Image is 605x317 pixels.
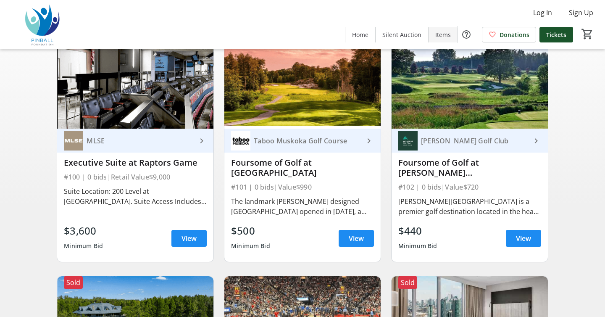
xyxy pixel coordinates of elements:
div: Suite Location: 200 Level at [GEOGRAPHIC_DATA]. Suite Access Includes: 12 suite tickets, access t... [64,186,207,206]
a: View [506,230,541,247]
span: Items [435,30,451,39]
div: $3,600 [64,223,103,238]
div: [PERSON_NAME][GEOGRAPHIC_DATA] is a premier golf destination located in the heart of [GEOGRAPHIC_... [398,196,541,217]
span: Silent Auction [382,30,421,39]
div: $500 [231,223,270,238]
img: Foursome of Golf at Taboo Muskoka Resort & Golf [224,41,381,129]
mat-icon: keyboard_arrow_right [364,136,374,146]
img: Foursome of Golf at Angus Glen Golf Club [392,41,548,129]
div: Sold [398,276,417,289]
mat-icon: keyboard_arrow_right [531,136,541,146]
div: Executive Suite at Raptors Game [64,158,207,168]
img: Angus Glen Golf Club [398,131,418,151]
div: $440 [398,223,437,238]
button: Sign Up [562,6,600,19]
a: Donations [482,27,536,42]
a: Items [429,27,458,42]
button: Log In [526,6,559,19]
div: MLSE [83,137,197,145]
div: Minimum Bid [231,238,270,254]
a: View [339,230,374,247]
div: Sold [64,276,83,289]
span: Donations [500,30,529,39]
a: Tickets [539,27,573,42]
div: [PERSON_NAME] Golf Club [418,137,531,145]
img: Pinball Foundation 's Logo [5,3,80,45]
a: Angus Glen Golf Club[PERSON_NAME] Golf Club [392,129,548,153]
span: Tickets [546,30,566,39]
div: #102 | 0 bids | Value $720 [398,181,541,193]
button: Cart [580,26,595,42]
span: View [349,233,364,243]
button: Help [458,26,475,43]
div: #101 | 0 bids | Value $990 [231,181,374,193]
div: #100 | 0 bids | Retail Value $9,000 [64,171,207,183]
img: Taboo Muskoka Golf Course [231,131,250,151]
div: Taboo Muskoka Golf Course [250,137,364,145]
img: Executive Suite at Raptors Game [57,41,213,129]
span: View [181,233,197,243]
span: View [516,233,531,243]
a: Silent Auction [376,27,428,42]
img: MLSE [64,131,83,151]
a: Taboo Muskoka Golf CourseTaboo Muskoka Golf Course [224,129,381,153]
div: Foursome of Golf at [GEOGRAPHIC_DATA] [231,158,374,178]
span: Home [352,30,368,39]
span: Log In [533,8,552,18]
span: Sign Up [569,8,593,18]
a: View [171,230,207,247]
div: Minimum Bid [64,238,103,254]
a: Home [345,27,375,42]
div: The landmark [PERSON_NAME] designed [GEOGRAPHIC_DATA] opened in [DATE], a major milestone in [GEO... [231,196,374,217]
div: Minimum Bid [398,238,437,254]
div: Foursome of Golf at [PERSON_NAME][GEOGRAPHIC_DATA] [398,158,541,178]
a: MLSEMLSE [57,129,213,153]
mat-icon: keyboard_arrow_right [197,136,207,146]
